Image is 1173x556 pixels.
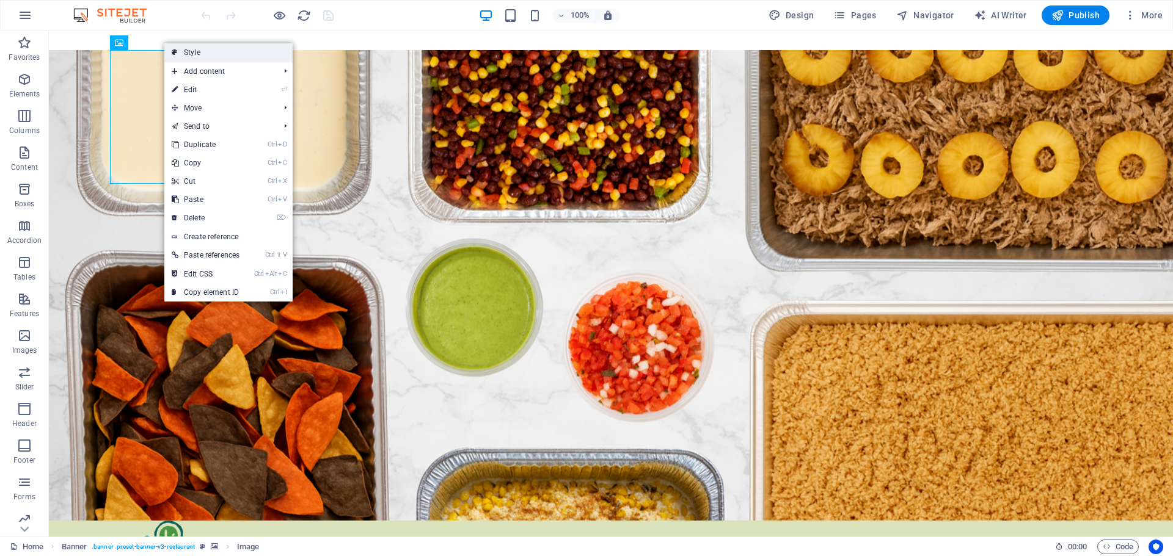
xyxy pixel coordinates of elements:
span: AI Writer [974,9,1027,21]
i: Ctrl [268,177,277,185]
i: I [280,288,287,296]
p: Boxes [15,199,35,209]
i: Ctrl [270,288,280,296]
button: AI Writer [969,5,1032,25]
a: Create reference [164,228,293,246]
p: Images [12,345,37,355]
span: Code [1103,540,1133,554]
span: Click to select. Double-click to edit [62,540,87,554]
i: Ctrl [268,195,277,203]
button: Design [764,5,819,25]
p: Favorites [9,52,40,62]
p: Forms [13,492,35,502]
button: Usercentrics [1149,540,1163,554]
i: This element is a customizable preset [200,543,205,550]
a: CtrlCCopy [164,154,247,172]
img: Editor Logo [70,8,162,23]
p: Elements [9,89,40,99]
span: Click to select. Double-click to edit [237,540,259,554]
span: Add content [164,62,274,81]
i: C [278,270,287,278]
a: Send to [164,117,274,135]
button: 100% [552,8,596,23]
span: Navigator [896,9,954,21]
a: ⏎Edit [164,81,247,99]
i: On resize automatically adjust zoom level to fit chosen device. [602,10,613,21]
a: Style [164,43,293,62]
span: Publish [1051,9,1100,21]
i: Alt [265,270,277,278]
span: Move [164,99,274,117]
a: CtrlVPaste [164,190,247,209]
i: Ctrl [265,251,275,259]
i: Ctrl [254,270,264,278]
span: 00 00 [1068,540,1087,554]
i: This element contains a background [211,543,218,550]
a: CtrlICopy element ID [164,283,247,301]
span: Design [769,9,814,21]
span: . banner .preset-banner-v3-restaurant [92,540,195,554]
span: Pages [833,9,876,21]
a: Click to cancel selection. Double-click to open Pages [10,540,43,554]
button: Pages [828,5,881,25]
i: Reload page [297,9,311,23]
span: : [1076,542,1078,551]
h6: 100% [571,8,590,23]
a: CtrlAltCEdit CSS [164,265,247,283]
span: More [1124,9,1163,21]
div: Design (Ctrl+Alt+Y) [764,5,819,25]
button: Code [1097,540,1139,554]
a: Ctrl⇧VPaste references [164,246,247,264]
h6: Session time [1055,540,1087,554]
i: Ctrl [268,159,277,167]
i: ⇧ [276,251,282,259]
p: Footer [13,455,35,465]
button: Click here to leave preview mode and continue editing [272,8,287,23]
i: D [278,140,287,148]
button: Navigator [891,5,959,25]
p: Accordion [7,236,42,245]
p: Content [11,162,38,172]
nav: breadcrumb [62,540,260,554]
a: ⌦Delete [164,209,247,227]
i: X [278,177,287,185]
p: Features [10,309,39,319]
p: Slider [15,382,34,392]
i: V [283,251,287,259]
a: CtrlDDuplicate [164,135,247,154]
i: V [278,195,287,203]
button: Publish [1042,5,1109,25]
button: More [1119,5,1168,25]
button: reload [296,8,311,23]
p: Columns [9,126,40,135]
p: Header [12,419,37,428]
p: Tables [13,272,35,282]
i: ⌦ [277,214,287,222]
a: CtrlXCut [164,172,247,190]
i: C [278,159,287,167]
i: Ctrl [268,140,277,148]
i: ⏎ [281,85,287,93]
